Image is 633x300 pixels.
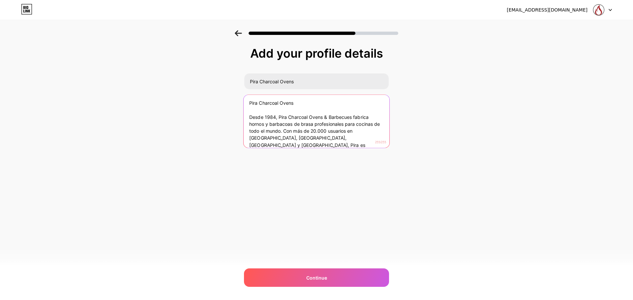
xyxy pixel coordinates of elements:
[247,47,386,60] div: Add your profile details
[375,141,386,145] span: 255/255
[592,4,605,16] img: piracharcoalovens
[244,73,389,89] input: Your name
[507,7,588,14] div: [EMAIL_ADDRESS][DOMAIN_NAME]
[306,274,327,281] span: Continue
